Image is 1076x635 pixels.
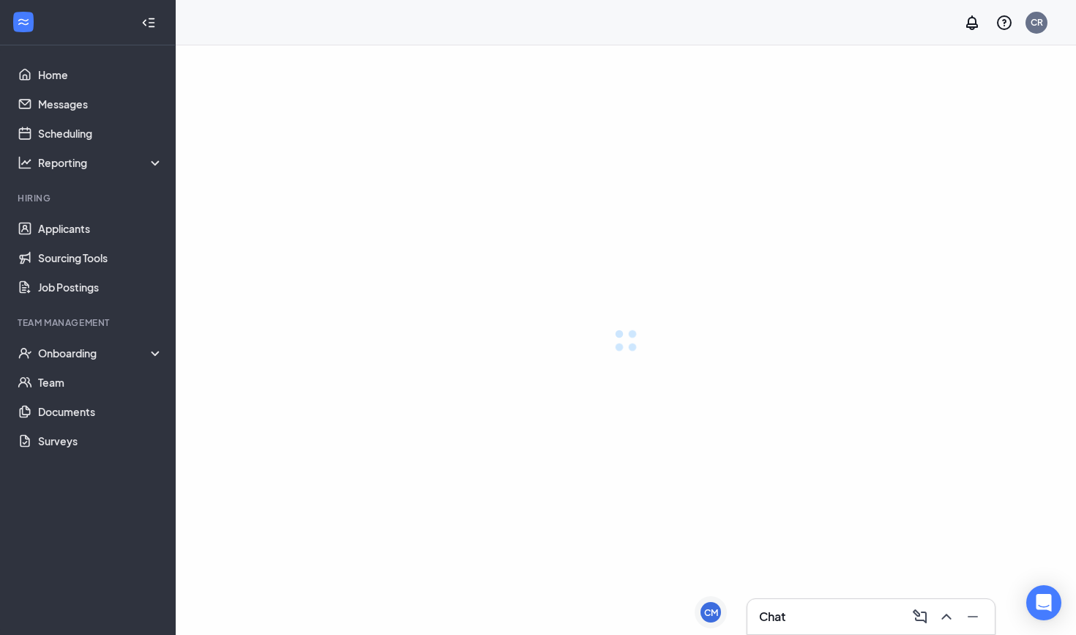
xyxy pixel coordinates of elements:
button: Minimize [960,605,983,628]
h3: Chat [759,609,785,625]
div: Reporting [38,155,164,170]
a: Scheduling [38,119,163,148]
a: Team [38,368,163,397]
div: CM [704,606,718,619]
a: Messages [38,89,163,119]
a: Applicants [38,214,163,243]
button: ComposeMessage [907,605,930,628]
button: ChevronUp [933,605,957,628]
a: Documents [38,397,163,426]
div: Team Management [18,316,160,329]
svg: Notifications [963,14,981,31]
a: Surveys [38,426,163,456]
svg: Analysis [18,155,32,170]
svg: ChevronUp [938,608,955,625]
svg: Minimize [964,608,982,625]
svg: WorkstreamLogo [16,15,31,29]
svg: UserCheck [18,346,32,360]
div: Onboarding [38,346,164,360]
svg: ComposeMessage [911,608,929,625]
div: CR [1031,16,1043,29]
a: Job Postings [38,272,163,302]
a: Home [38,60,163,89]
svg: QuestionInfo [995,14,1013,31]
div: Hiring [18,192,160,204]
a: Sourcing Tools [38,243,163,272]
svg: Collapse [141,15,156,30]
div: Open Intercom Messenger [1026,585,1061,620]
